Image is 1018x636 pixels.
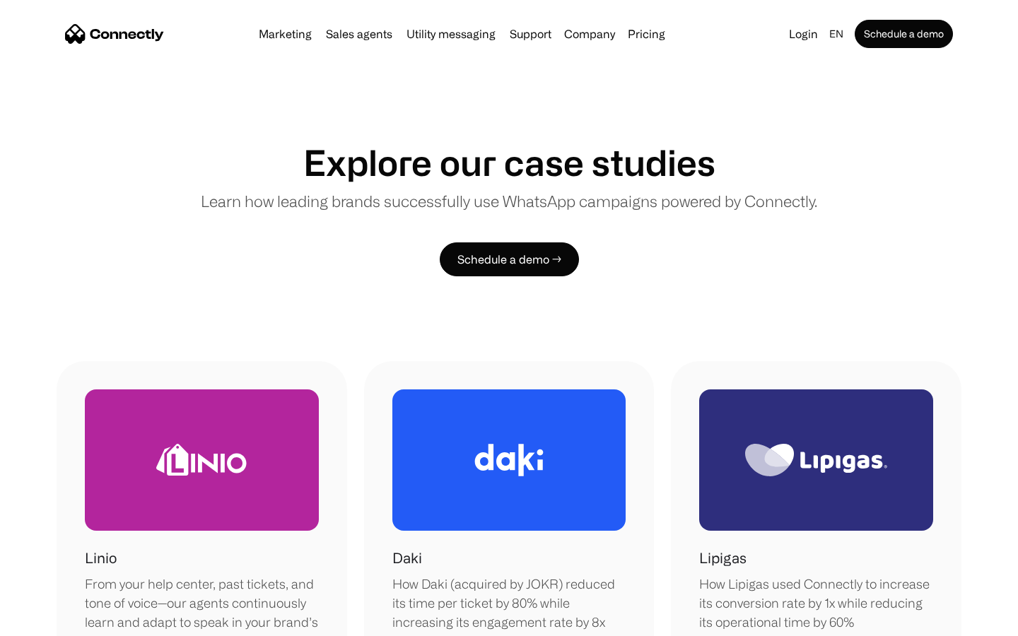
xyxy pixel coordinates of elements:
[201,189,817,213] p: Learn how leading brands successfully use WhatsApp campaigns powered by Connectly.
[28,611,85,631] ul: Language list
[156,444,247,476] img: Linio Logo
[783,24,824,44] a: Login
[699,548,747,569] h1: Lipigas
[401,28,501,40] a: Utility messaging
[829,24,843,44] div: en
[392,548,422,569] h1: Daki
[564,24,615,44] div: Company
[320,28,398,40] a: Sales agents
[440,242,579,276] a: Schedule a demo →
[14,610,85,631] aside: Language selected: English
[855,20,953,48] a: Schedule a demo
[474,444,544,476] img: Daki Logo
[699,575,933,632] div: How Lipigas used Connectly to increase its conversion rate by 1x while reducing its operational t...
[622,28,671,40] a: Pricing
[303,141,715,184] h1: Explore our case studies
[85,548,117,569] h1: Linio
[504,28,557,40] a: Support
[253,28,317,40] a: Marketing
